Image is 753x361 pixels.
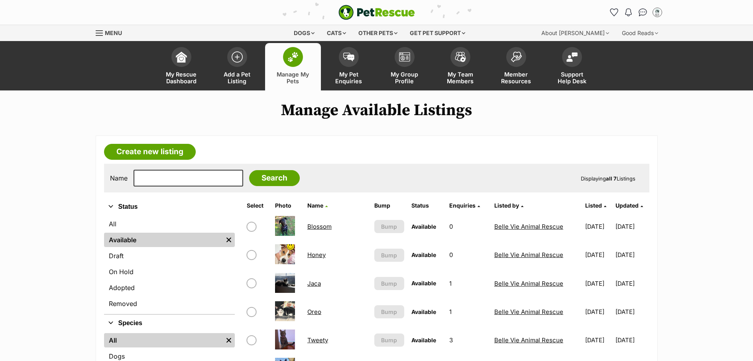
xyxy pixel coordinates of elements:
[321,25,352,41] div: Cats
[153,43,209,90] a: My Rescue Dashboard
[104,281,235,295] a: Adopted
[494,308,563,316] a: Belle Vie Animal Rescue
[374,305,404,318] button: Bump
[442,71,478,84] span: My Team Members
[446,326,490,354] td: 3
[104,318,235,328] button: Species
[331,71,367,84] span: My Pet Enquiries
[307,202,328,209] a: Name
[219,71,255,84] span: Add a Pet Listing
[411,223,436,230] span: Available
[105,29,122,36] span: Menu
[381,279,397,288] span: Bump
[582,241,615,269] td: [DATE]
[582,326,615,354] td: [DATE]
[338,5,415,20] a: PetRescue
[554,71,590,84] span: Support Help Desk
[653,8,661,16] img: Belle Vie Animal Rescue profile pic
[307,223,332,230] a: Blossom
[321,43,377,90] a: My Pet Enquiries
[446,213,490,240] td: 0
[96,25,128,39] a: Menu
[338,5,415,20] img: logo-e224e6f780fb5917bec1dbf3a21bbac754714ae5b6737aabdf751b685950b380.svg
[374,220,404,233] button: Bump
[307,308,321,316] a: Oreo
[374,334,404,347] button: Bump
[582,213,615,240] td: [DATE]
[223,233,235,247] a: Remove filter
[494,202,523,209] a: Listed by
[651,6,664,19] button: My account
[536,25,615,41] div: About [PERSON_NAME]
[608,6,621,19] a: Favourites
[494,280,563,287] a: Belle Vie Animal Rescue
[498,71,534,84] span: Member Resources
[249,170,300,186] input: Search
[615,298,648,326] td: [DATE]
[353,25,403,41] div: Other pets
[104,333,223,347] a: All
[374,249,404,262] button: Bump
[615,202,639,209] span: Updated
[104,265,235,279] a: On Hold
[411,308,436,315] span: Available
[488,43,544,90] a: Member Resources
[455,52,466,62] img: team-members-icon-5396bd8760b3fe7c0b43da4ab00e1e3bb1a5d9ba89233759b79545d2d3fc5d0d.svg
[272,199,303,212] th: Photo
[615,202,643,209] a: Updated
[110,175,128,182] label: Name
[288,25,320,41] div: Dogs
[615,270,648,297] td: [DATE]
[411,280,436,286] span: Available
[616,25,664,41] div: Good Reads
[608,6,664,19] ul: Account quick links
[622,6,635,19] button: Notifications
[494,336,563,344] a: Belle Vie Animal Rescue
[639,8,647,16] img: chat-41dd97257d64d25036548639549fe6c8038ab92f7586957e7f3b1b290dea8141.svg
[163,71,199,84] span: My Rescue Dashboard
[511,51,522,62] img: member-resources-icon-8e73f808a243e03378d46382f2149f9095a855e16c252ad45f914b54edf8863c.svg
[606,175,617,182] strong: all 7
[566,52,578,62] img: help-desk-icon-fdf02630f3aa405de69fd3d07c3f3aa587a6932b1a1747fa1d2bba05be0121f9.svg
[615,326,648,354] td: [DATE]
[411,251,436,258] span: Available
[223,333,235,347] a: Remove filter
[585,202,602,209] span: Listed
[209,43,265,90] a: Add a Pet Listing
[387,71,423,84] span: My Group Profile
[582,270,615,297] td: [DATE]
[494,202,519,209] span: Listed by
[544,43,600,90] a: Support Help Desk
[307,202,323,209] span: Name
[381,251,397,259] span: Bump
[446,298,490,326] td: 1
[371,199,407,212] th: Bump
[244,199,271,212] th: Select
[104,296,235,311] a: Removed
[343,53,354,61] img: pet-enquiries-icon-7e3ad2cf08bfb03b45e93fb7055b45f3efa6380592205ae92323e6603595dc1f.svg
[307,336,328,344] a: Tweety
[433,43,488,90] a: My Team Members
[449,202,476,209] span: translation missing: en.admin.listings.index.attributes.enquiries
[265,43,321,90] a: Manage My Pets
[374,277,404,290] button: Bump
[449,202,480,209] a: Enquiries
[404,25,471,41] div: Get pet support
[104,217,235,231] a: All
[494,251,563,259] a: Belle Vie Animal Rescue
[307,251,326,259] a: Honey
[381,308,397,316] span: Bump
[625,8,631,16] img: notifications-46538b983faf8c2785f20acdc204bb7945ddae34d4c08c2a6579f10ce5e182be.svg
[446,270,490,297] td: 1
[585,202,606,209] a: Listed
[615,213,648,240] td: [DATE]
[104,202,235,212] button: Status
[399,52,410,62] img: group-profile-icon-3fa3cf56718a62981997c0bc7e787c4b2cf8bcc04b72c1350f741eb67cf2f40e.svg
[381,336,397,344] span: Bump
[381,222,397,231] span: Bump
[287,52,299,62] img: manage-my-pets-icon-02211641906a0b7f246fdf0571729dbe1e7629f14944591b6c1af311fb30b64b.svg
[377,43,433,90] a: My Group Profile
[411,337,436,343] span: Available
[104,215,235,314] div: Status
[446,241,490,269] td: 0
